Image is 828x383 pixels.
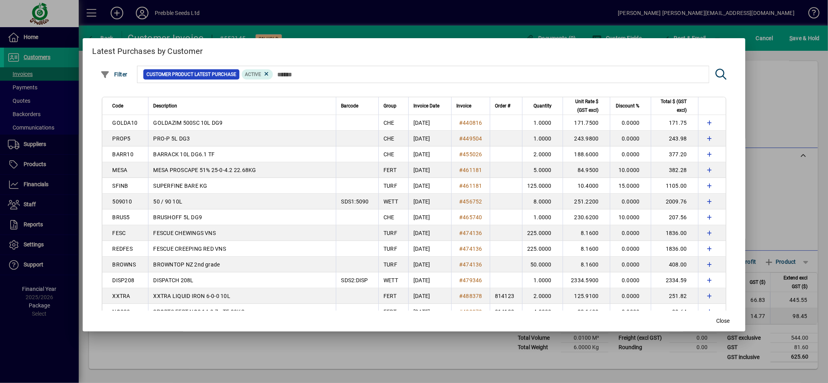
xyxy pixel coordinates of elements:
div: Total $ (GST excl) [656,97,694,115]
td: 1.0000 [522,115,563,131]
td: 22.1600 [563,304,610,320]
span: BARR10 [112,151,133,157]
span: 440816 [463,120,482,126]
span: 474136 [463,230,482,236]
span: 465740 [463,214,482,220]
td: 207.56 [651,209,698,225]
td: 0.0000 [610,304,651,320]
td: 2.0000 [522,288,563,304]
td: [DATE] [408,162,451,178]
span: # [459,309,463,315]
td: 0.0000 [610,241,651,257]
td: 814123 [490,304,522,320]
td: 125.0000 [522,178,563,194]
td: [DATE] [408,241,451,257]
td: 251.82 [651,288,698,304]
span: Customer Product Latest Purchase [146,70,236,78]
td: 2334.59 [651,272,698,288]
div: Unit Rate $ (GST excl) [568,97,606,115]
td: 377.20 [651,146,698,162]
td: 1.0000 [522,131,563,146]
a: #474136 [456,260,485,269]
span: PRO-P 5L DG3 [153,135,190,142]
span: 488378 [463,309,482,315]
span: 449504 [463,135,482,142]
td: 243.9800 [563,131,610,146]
td: [DATE] [408,257,451,272]
td: 8.1600 [563,241,610,257]
span: FERT [383,167,396,173]
span: NO320 [112,309,130,315]
td: 225.0000 [522,241,563,257]
td: 8.1600 [563,225,610,241]
span: REDFES [112,246,133,252]
td: 50.0000 [522,257,563,272]
span: 479346 [463,277,482,283]
span: DISP208 [112,277,134,283]
td: 1105.00 [651,178,698,194]
td: 225.0000 [522,225,563,241]
div: Group [383,102,404,110]
td: [DATE] [408,288,451,304]
span: BARRACK 10L DG6.1 TF [153,151,215,157]
span: # [459,151,463,157]
span: SDS1:5090 [341,198,369,205]
a: #449504 [456,134,485,143]
td: 188.6000 [563,146,610,162]
td: 0.0000 [610,115,651,131]
td: 4.0000 [522,304,563,320]
span: Description [153,102,177,110]
span: FESC [112,230,126,236]
td: 8.1600 [563,257,610,272]
span: # [459,167,463,173]
span: Order # [495,102,510,110]
h2: Latest Purchases by Customer [83,38,745,61]
span: 456752 [463,198,482,205]
span: MESA PROSCAPE 51% 25-0-4.2 22.68KG [153,167,256,173]
span: # [459,230,463,236]
td: [DATE] [408,115,451,131]
td: 171.75 [651,115,698,131]
span: Group [383,102,396,110]
td: [DATE] [408,194,451,209]
div: Description [153,102,331,110]
td: 0.0000 [610,257,651,272]
span: # [459,135,463,142]
span: TURF [383,183,397,189]
span: FESCUE CREEPING RED VNS [153,246,226,252]
span: Code [112,102,123,110]
mat-chip: Product Activation Status: Active [242,69,273,80]
span: # [459,293,463,299]
span: TURF [383,261,397,268]
a: #455026 [456,150,485,159]
td: [DATE] [408,131,451,146]
span: 488378 [463,293,482,299]
span: 474136 [463,261,482,268]
span: 461181 [463,183,482,189]
span: CHE [383,135,395,142]
a: #465740 [456,213,485,222]
a: #461181 [456,181,485,190]
span: XXTRA LIQUID IRON 6-0-0 10L [153,293,230,299]
button: Filter [98,67,130,81]
td: 84.9500 [563,162,610,178]
td: [DATE] [408,225,451,241]
td: 0.0000 [610,225,651,241]
td: 0.0000 [610,272,651,288]
span: WETT [383,277,398,283]
div: Code [112,102,143,110]
td: 0.0000 [610,194,651,209]
td: 2009.76 [651,194,698,209]
td: 88.64 [651,304,698,320]
span: TURF [383,246,397,252]
td: 10.4000 [563,178,610,194]
a: #456752 [456,197,485,206]
span: BRUS5 [112,214,130,220]
span: SFINB [112,183,128,189]
div: Order # [495,102,517,110]
span: FERT [383,309,396,315]
div: Quantity [527,102,559,110]
span: GOLDA10 [112,120,137,126]
span: Quantity [533,102,552,110]
span: 509010 [112,198,132,205]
